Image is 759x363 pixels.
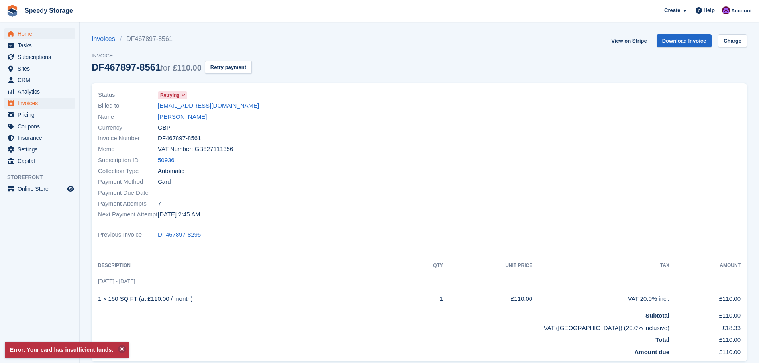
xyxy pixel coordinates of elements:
span: Storefront [7,173,79,181]
a: menu [4,155,75,167]
a: DF467897-8295 [158,230,201,239]
span: Status [98,90,158,100]
span: £110.00 [173,63,201,72]
strong: Subtotal [645,312,669,319]
button: Retry payment [205,61,252,74]
a: menu [4,86,75,97]
span: Invoice Number [98,134,158,143]
td: £18.33 [669,320,741,333]
a: menu [4,28,75,39]
span: Card [158,177,171,186]
td: £110.00 [669,345,741,357]
a: menu [4,109,75,120]
span: Coupons [18,121,65,132]
span: for [161,63,170,72]
span: Memo [98,145,158,154]
td: £110.00 [669,308,741,320]
th: Amount [669,259,741,272]
a: Download Invoice [657,34,712,47]
span: Subscriptions [18,51,65,63]
a: menu [4,183,75,194]
span: Pricing [18,109,65,120]
img: stora-icon-8386f47178a22dfd0bd8f6a31ec36ba5ce8667c1dd55bd0f319d3a0aa187defe.svg [6,5,18,17]
a: Charge [718,34,747,47]
span: Currency [98,123,158,132]
span: Tasks [18,40,65,51]
th: Unit Price [443,259,532,272]
span: CRM [18,75,65,86]
nav: breadcrumbs [92,34,252,44]
a: [EMAIL_ADDRESS][DOMAIN_NAME] [158,101,259,110]
span: Capital [18,155,65,167]
span: Online Store [18,183,65,194]
a: menu [4,63,75,74]
td: £110.00 [443,290,532,308]
a: menu [4,40,75,51]
time: 2025-09-06 01:45:17 UTC [158,210,200,219]
a: [PERSON_NAME] [158,112,207,122]
th: QTY [410,259,443,272]
a: Retrying [158,90,187,100]
th: Tax [532,259,669,272]
img: Dan Jackson [722,6,730,14]
span: Payment Due Date [98,188,158,198]
span: Automatic [158,167,184,176]
span: Next Payment Attempt [98,210,158,219]
a: menu [4,132,75,143]
span: Previous Invoice [98,230,158,239]
span: Sites [18,63,65,74]
span: Home [18,28,65,39]
a: menu [4,75,75,86]
span: Payment Attempts [98,199,158,208]
td: £110.00 [669,290,741,308]
a: menu [4,121,75,132]
span: DF467897-8561 [158,134,201,143]
td: 1 [410,290,443,308]
span: 7 [158,199,161,208]
span: Billed to [98,101,158,110]
a: Invoices [92,34,120,44]
span: Name [98,112,158,122]
a: menu [4,144,75,155]
span: Retrying [160,92,180,99]
span: Payment Method [98,177,158,186]
p: Error: Your card has insufficient funds. [5,342,129,358]
span: Help [704,6,715,14]
div: DF467897-8561 [92,62,202,73]
span: VAT Number: GB827111356 [158,145,233,154]
a: Preview store [66,184,75,194]
td: VAT ([GEOGRAPHIC_DATA]) (20.0% inclusive) [98,320,669,333]
span: Invoice [92,52,252,60]
a: View on Stripe [608,34,650,47]
span: Subscription ID [98,156,158,165]
span: Collection Type [98,167,158,176]
span: Settings [18,144,65,155]
span: Account [731,7,752,15]
a: Speedy Storage [22,4,76,17]
span: Invoices [18,98,65,109]
strong: Amount due [635,349,670,355]
span: [DATE] - [DATE] [98,278,135,284]
td: 1 × 160 SQ FT (at £110.00 / month) [98,290,410,308]
th: Description [98,259,410,272]
strong: Total [655,336,669,343]
td: £110.00 [669,332,741,345]
a: 50936 [158,156,175,165]
span: Insurance [18,132,65,143]
span: Analytics [18,86,65,97]
div: VAT 20.0% incl. [532,294,669,304]
a: menu [4,98,75,109]
span: Create [664,6,680,14]
a: menu [4,51,75,63]
span: GBP [158,123,171,132]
